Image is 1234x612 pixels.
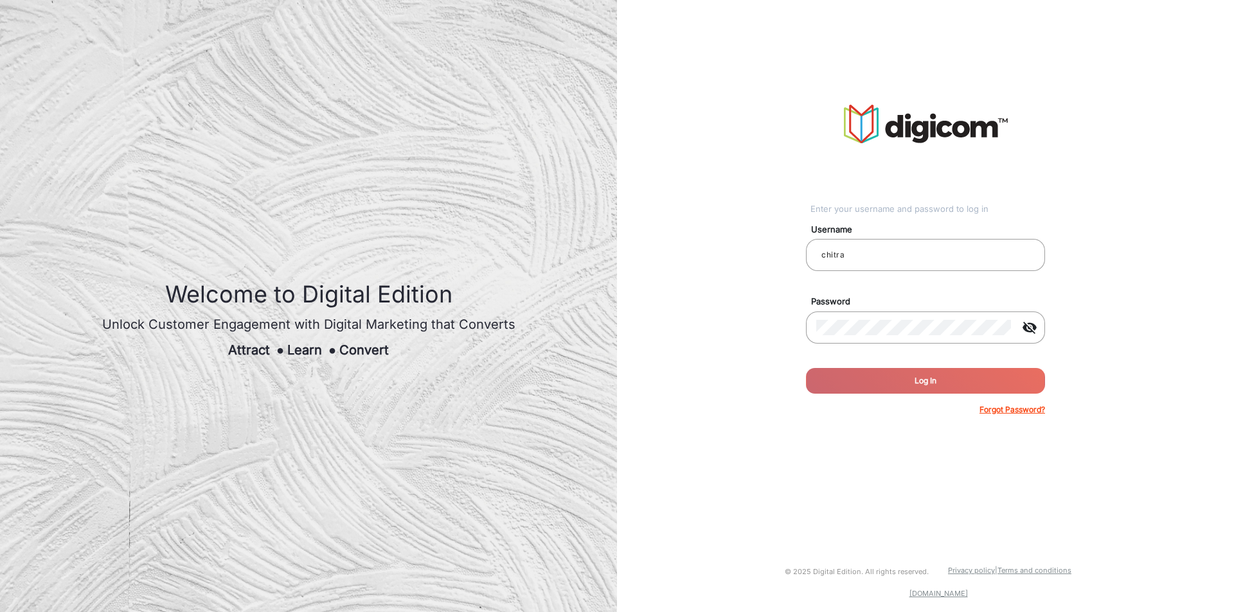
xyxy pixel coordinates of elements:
[1014,320,1045,335] mat-icon: visibility_off
[102,315,515,334] div: Unlock Customer Engagement with Digital Marketing that Converts
[948,566,995,575] a: Privacy policy
[979,404,1045,415] p: Forgot Password?
[276,342,284,358] span: ●
[785,567,929,576] small: © 2025 Digital Edition. All rights reserved.
[816,247,1035,263] input: Your username
[102,340,515,360] div: Attract Learn Convert
[909,589,968,598] a: [DOMAIN_NAME]
[995,566,997,575] a: |
[997,566,1071,575] a: Terms and conditions
[801,295,1060,308] mat-label: Password
[806,368,1045,394] button: Log In
[328,342,336,358] span: ●
[102,281,515,308] h1: Welcome to Digital Edition
[810,203,1045,216] div: Enter your username and password to log in
[801,223,1060,236] mat-label: Username
[844,105,1008,143] img: vmg-logo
